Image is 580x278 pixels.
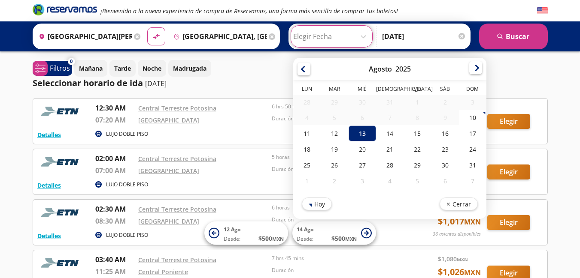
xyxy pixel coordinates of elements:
[395,64,411,74] div: 2025
[143,64,161,73] p: Noche
[35,26,132,47] input: Buscar Origen
[297,235,313,243] span: Desde:
[293,173,321,189] div: 01-Sep-25
[433,230,481,238] p: 36 asientos disponibles
[404,141,431,157] div: 22-Ago-25
[376,95,403,110] div: 31-Jul-25
[37,153,85,170] img: RESERVAMOS
[272,266,401,274] p: Duración
[293,26,370,47] input: Elegir Fecha
[487,215,530,230] button: Elegir
[348,95,376,110] div: 30-Jul-25
[272,115,401,123] p: Duración
[438,254,468,263] span: $ 1,080
[376,126,403,141] div: 14-Ago-25
[537,6,548,16] button: English
[297,226,313,233] span: 14 Ago
[348,126,376,141] div: 13-Ago-25
[50,63,70,73] p: Filtros
[431,126,459,141] div: 16-Ago-25
[79,64,103,73] p: Mañana
[293,110,321,125] div: 04-Ago-25
[321,95,348,110] div: 29-Jul-25
[37,181,61,190] button: Detalles
[33,3,97,16] i: Brand Logo
[37,254,85,272] img: RESERVAMOS
[138,116,199,124] a: [GEOGRAPHIC_DATA]
[369,64,392,74] div: Agosto
[173,64,206,73] p: Madrugada
[404,95,431,110] div: 01-Ago-25
[293,126,321,141] div: 11-Ago-25
[109,60,136,77] button: Tarde
[138,60,166,77] button: Noche
[376,141,403,157] div: 21-Ago-25
[95,204,134,214] p: 02:30 AM
[95,165,134,176] p: 07:00 AM
[348,173,376,189] div: 03-Sep-25
[431,157,459,173] div: 30-Ago-25
[272,153,401,161] p: 5 horas
[114,64,131,73] p: Tarde
[272,103,401,111] p: 6 hrs 50 mins
[37,204,85,221] img: RESERVAMOS
[204,221,288,245] button: 12 AgoDesde:$500MXN
[459,110,486,126] div: 10-Ago-25
[457,256,468,263] small: MXN
[95,153,134,164] p: 02:00 AM
[331,234,357,243] span: $ 500
[321,157,348,173] div: 26-Ago-25
[37,231,61,240] button: Detalles
[168,60,211,77] button: Madrugada
[272,165,401,173] p: Duración
[95,254,134,265] p: 03:40 AM
[348,110,376,125] div: 06-Ago-25
[37,103,85,120] img: RESERVAMOS
[479,24,548,49] button: Buscar
[376,173,403,189] div: 04-Sep-25
[321,126,348,141] div: 12-Ago-25
[138,256,216,264] a: Central Terrestre Potosina
[224,235,240,243] span: Desde:
[404,157,431,173] div: 29-Ago-25
[37,130,61,139] button: Detalles
[431,95,459,110] div: 02-Ago-25
[431,141,459,157] div: 23-Ago-25
[106,231,148,239] p: LUJO DOBLE PISO
[272,236,284,242] small: MXN
[100,7,398,15] em: ¡Bienvenido a la nueva experiencia de compra de Reservamos, una forma más sencilla de comprar tus...
[33,61,72,76] button: 0Filtros
[95,216,134,226] p: 08:30 AM
[404,173,431,189] div: 05-Sep-25
[459,141,486,157] div: 24-Ago-25
[348,157,376,173] div: 27-Ago-25
[459,95,486,110] div: 03-Ago-25
[487,114,530,129] button: Elegir
[95,103,134,113] p: 12:30 AM
[404,126,431,141] div: 15-Ago-25
[272,254,401,262] p: 7 hrs 45 mins
[459,126,486,141] div: 17-Ago-25
[348,85,376,95] th: Miércoles
[439,197,477,210] button: Cerrar
[302,197,332,210] button: Hoy
[376,110,403,125] div: 07-Ago-25
[459,173,486,189] div: 07-Sep-25
[170,26,267,47] input: Buscar Destino
[487,164,530,179] button: Elegir
[321,110,348,125] div: 05-Ago-25
[321,85,348,95] th: Martes
[459,157,486,173] div: 31-Ago-25
[293,141,321,157] div: 18-Ago-25
[293,95,321,110] div: 28-Jul-25
[33,3,97,18] a: Brand Logo
[138,104,216,112] a: Central Terrestre Potosina
[404,85,431,95] th: Viernes
[138,205,216,213] a: Central Terrestre Potosina
[272,204,401,212] p: 6 horas
[431,173,459,189] div: 06-Sep-25
[376,157,403,173] div: 28-Ago-25
[74,60,107,77] button: Mañana
[145,78,167,89] p: [DATE]
[431,110,459,125] div: 09-Ago-25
